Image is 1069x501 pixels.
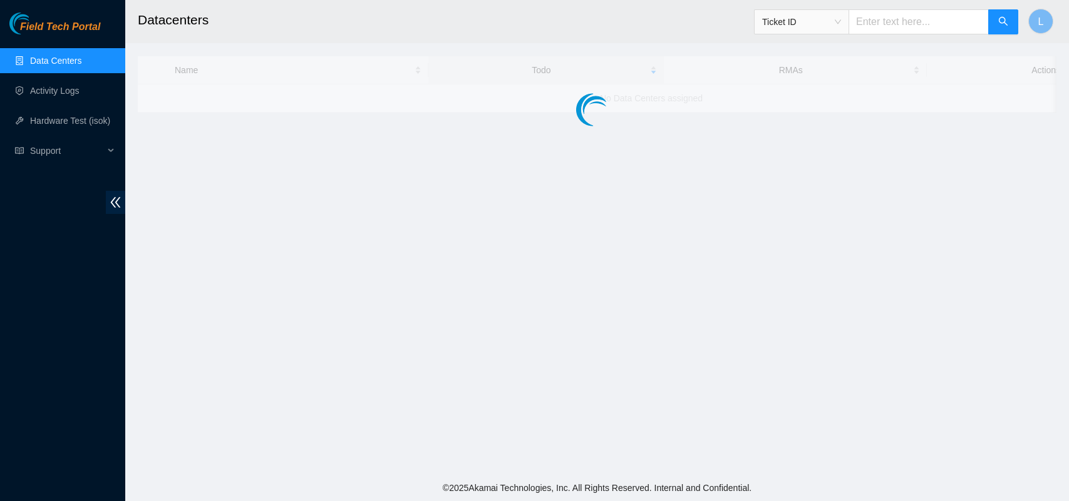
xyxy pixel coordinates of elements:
a: Data Centers [30,56,81,66]
a: Activity Logs [30,86,80,96]
span: read [15,146,24,155]
button: search [988,9,1018,34]
img: Akamai Technologies [9,13,63,34]
span: double-left [106,191,125,214]
span: Field Tech Portal [20,21,100,33]
a: Akamai TechnologiesField Tech Portal [9,23,100,39]
span: L [1038,14,1044,29]
input: Enter text here... [849,9,989,34]
span: Support [30,138,104,163]
footer: © 2025 Akamai Technologies, Inc. All Rights Reserved. Internal and Confidential. [125,475,1069,501]
button: L [1028,9,1053,34]
span: search [998,16,1008,28]
span: Ticket ID [762,13,841,31]
a: Hardware Test (isok) [30,116,110,126]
